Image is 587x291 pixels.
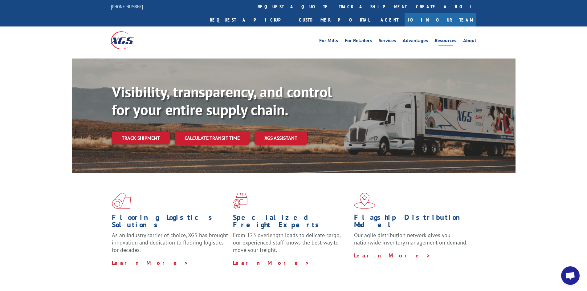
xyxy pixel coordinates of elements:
[463,38,476,45] a: About
[112,214,228,232] h1: Flooring Logistics Solutions
[112,193,131,209] img: xgs-icon-total-supply-chain-intelligence-red
[112,232,228,253] span: As an industry carrier of choice, XGS has brought innovation and dedication to flooring logistics...
[379,38,396,45] a: Services
[294,13,374,26] a: Customer Portal
[403,38,428,45] a: Advantages
[255,131,307,145] a: XGS ASSISTANT
[345,38,372,45] a: For Retailers
[112,259,189,266] a: Learn More >
[374,13,405,26] a: Agent
[354,232,467,246] span: Our agile distribution network gives you nationwide inventory management on demand.
[233,193,247,209] img: xgs-icon-focused-on-flooring-red
[354,214,471,232] h1: Flagship Distribution Model
[205,13,294,26] a: Request a pickup
[354,193,375,209] img: xgs-icon-flagship-distribution-model-red
[405,13,476,26] a: Join Our Team
[112,82,332,119] b: Visibility, transparency, and control for your entire supply chain.
[233,259,310,266] a: Learn More >
[111,3,143,10] a: [PHONE_NUMBER]
[435,38,456,45] a: Resources
[175,131,250,145] a: Calculate transit time
[354,252,431,259] a: Learn More >
[233,214,349,232] h1: Specialized Freight Experts
[112,131,170,144] a: Track shipment
[233,232,349,259] p: From 123 overlength loads to delicate cargo, our experienced staff knows the best way to move you...
[561,266,580,285] div: Open chat
[319,38,338,45] a: For Mills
